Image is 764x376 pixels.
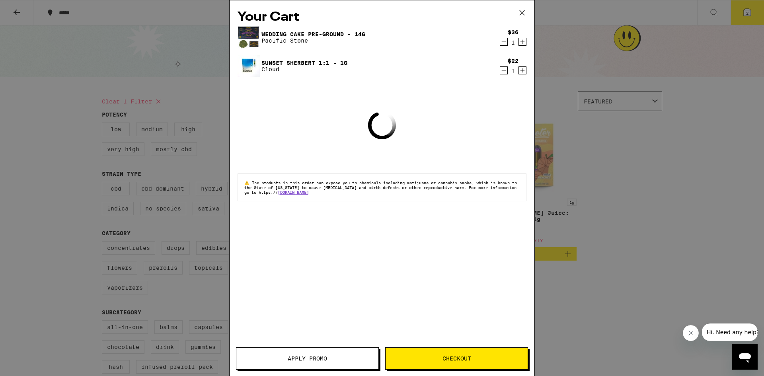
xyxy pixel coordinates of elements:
[278,190,309,195] a: [DOMAIN_NAME]
[508,39,518,46] div: 1
[508,58,518,64] div: $22
[261,60,347,66] a: Sunset Sherbert 1:1 - 1g
[261,66,347,72] p: Cloud
[518,38,526,46] button: Increment
[238,26,260,49] img: Wedding Cake Pre-Ground - 14g
[500,38,508,46] button: Decrement
[518,66,526,74] button: Increment
[702,323,758,341] iframe: Message from company
[238,55,260,77] img: Sunset Sherbert 1:1 - 1g
[244,180,252,185] span: ⚠️
[508,29,518,35] div: $36
[385,347,528,370] button: Checkout
[261,37,365,44] p: Pacific Stone
[500,66,508,74] button: Decrement
[508,68,518,74] div: 1
[442,356,471,361] span: Checkout
[288,356,327,361] span: Apply Promo
[5,6,57,12] span: Hi. Need any help?
[236,347,379,370] button: Apply Promo
[732,344,758,370] iframe: Button to launch messaging window
[683,325,699,341] iframe: Close message
[238,8,526,26] h2: Your Cart
[244,180,517,195] span: The products in this order can expose you to chemicals including marijuana or cannabis smoke, whi...
[261,31,365,37] a: Wedding Cake Pre-Ground - 14g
